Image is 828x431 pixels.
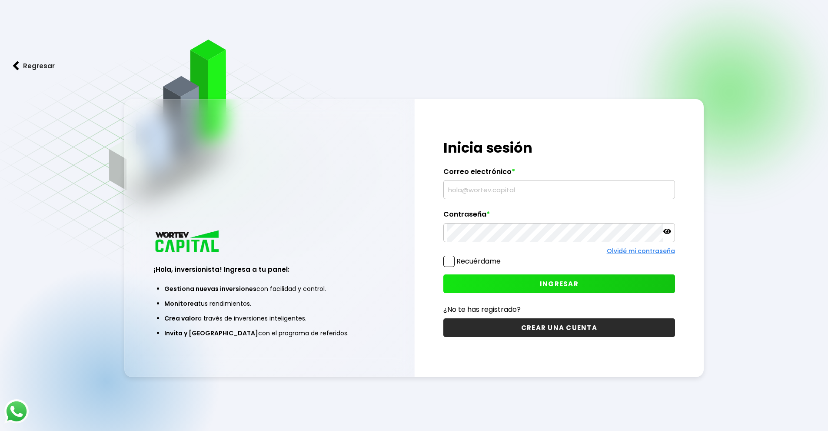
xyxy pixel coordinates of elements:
[456,256,501,266] label: Recuérdame
[164,299,198,308] span: Monitorea
[443,274,675,293] button: INGRESAR
[443,167,675,180] label: Correo electrónico
[164,314,198,323] span: Crea valor
[4,399,29,424] img: logos_whatsapp-icon.242b2217.svg
[443,210,675,223] label: Contraseña
[447,180,671,199] input: hola@wortev.capital
[443,137,675,158] h1: Inicia sesión
[164,284,256,293] span: Gestiona nuevas inversiones
[153,229,222,255] img: logo_wortev_capital
[164,311,374,326] li: a través de inversiones inteligentes.
[164,281,374,296] li: con facilidad y control.
[13,61,19,70] img: flecha izquierda
[153,264,385,274] h3: ¡Hola, inversionista! Ingresa a tu panel:
[443,304,675,337] a: ¿No te has registrado?CREAR UNA CUENTA
[443,318,675,337] button: CREAR UNA CUENTA
[540,279,579,288] span: INGRESAR
[164,326,374,341] li: con el programa de referidos.
[607,247,675,255] a: Olvidé mi contraseña
[443,304,675,315] p: ¿No te has registrado?
[164,296,374,311] li: tus rendimientos.
[164,329,258,337] span: Invita y [GEOGRAPHIC_DATA]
